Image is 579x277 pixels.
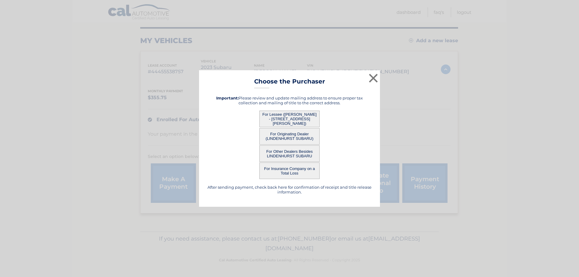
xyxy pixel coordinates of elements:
[367,72,379,84] button: ×
[259,162,320,179] button: For Insurance Company on a Total Loss
[207,185,372,194] h5: After sending payment, check back here for confirmation of receipt and title release information.
[259,128,320,145] button: For Originating Dealer (LINDENHURST SUBARU)
[216,96,239,100] strong: Important:
[259,111,320,127] button: For Lessee ([PERSON_NAME] - [STREET_ADDRESS][PERSON_NAME])
[254,78,325,88] h3: Choose the Purchaser
[259,145,320,162] button: For Other Dealers Besides LINDENHURST SUBARU
[207,96,372,105] h5: Please review and update mailing address to ensure proper tax collection and mailing of title to ...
